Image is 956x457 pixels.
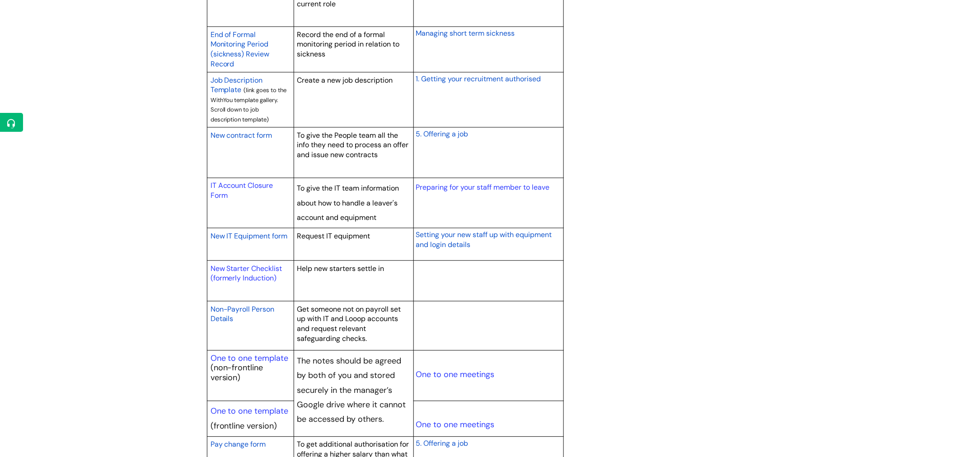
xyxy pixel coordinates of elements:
[211,264,282,283] a: New Starter Checklist (formerly Induction)
[416,73,541,84] a: 1. Getting your recruitment authorised
[207,401,294,436] td: (frontline version)
[416,28,515,38] a: Managing short term sickness
[416,74,541,84] span: 1. Getting your recruitment authorised
[416,438,468,448] span: 5. Offering a job
[211,86,287,123] span: (link goes to the WithYou template gallery. Scroll down to job description template)
[211,30,270,69] span: End of Formal Monitoring Period (sickness) Review Record
[211,230,288,241] a: New IT Equipment form
[211,75,263,95] a: Job Description Template
[416,229,552,250] a: Setting your new staff up with equipment and login details
[211,181,273,200] a: IT Account Closure Form
[416,419,494,430] a: One to one meetings
[211,131,272,140] span: New contract form
[211,303,275,324] a: Non-Payroll Person Details
[297,304,401,343] span: Get someone not on payroll set up with IT and Looop accounts and request relevant safeguarding ch...
[211,29,270,69] a: End of Formal Monitoring Period (sickness) Review Record
[297,131,409,159] span: To give the People team all the info they need to process an offer and issue new contracts
[211,231,288,241] span: New IT Equipment form
[297,30,400,59] span: Record the end of a formal monitoring period in relation to sickness
[416,230,552,249] span: Setting your new staff up with equipment and login details
[297,75,393,85] span: Create a new job description
[211,438,266,449] a: Pay change form
[297,264,384,273] span: Help new starters settle in
[416,182,549,192] a: Preparing for your staff member to leave
[294,350,413,437] td: The notes should be agreed by both of you and stored securely in the manager’s Google drive where...
[416,129,468,139] span: 5. Offering a job
[211,406,289,416] a: One to one template
[297,231,370,241] span: Request IT equipment
[211,130,272,140] a: New contract form
[416,438,468,448] a: 5. Offering a job
[211,363,291,382] p: (non-frontline version)
[416,369,494,380] a: One to one meetings
[297,183,399,222] span: To give the IT team information about how to handle a leaver's account and equipment
[211,353,289,364] a: One to one template
[416,128,468,139] a: 5. Offering a job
